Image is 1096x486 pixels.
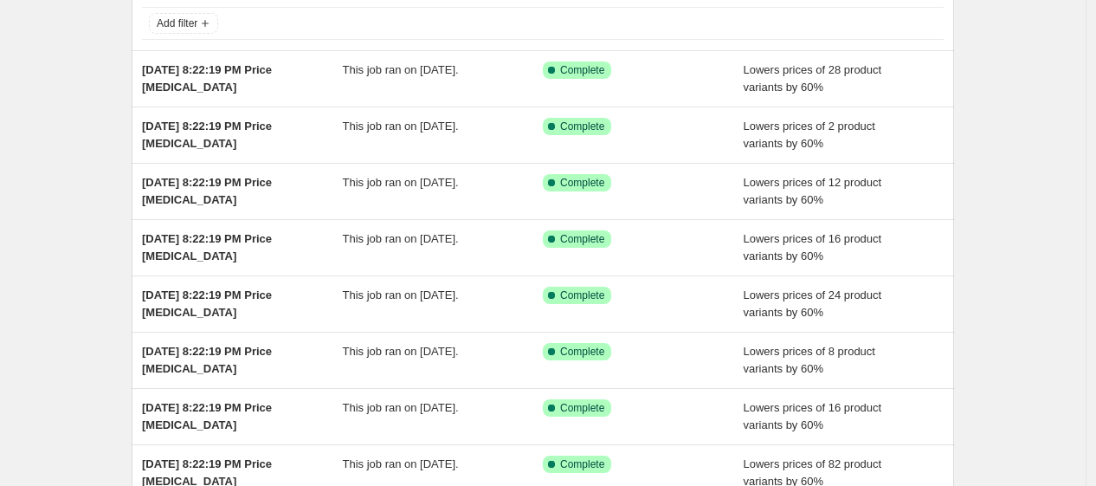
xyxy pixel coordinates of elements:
[560,401,604,415] span: Complete
[744,63,882,94] span: Lowers prices of 28 product variants by 60%
[744,176,882,206] span: Lowers prices of 12 product variants by 60%
[142,401,272,431] span: [DATE] 8:22:19 PM Price [MEDICAL_DATA]
[343,120,459,133] span: This job ran on [DATE].
[142,345,272,375] span: [DATE] 8:22:19 PM Price [MEDICAL_DATA]
[343,176,459,189] span: This job ran on [DATE].
[560,232,604,246] span: Complete
[343,345,459,358] span: This job ran on [DATE].
[343,457,459,470] span: This job ran on [DATE].
[149,13,218,34] button: Add filter
[343,63,459,76] span: This job ran on [DATE].
[560,120,604,133] span: Complete
[142,120,272,150] span: [DATE] 8:22:19 PM Price [MEDICAL_DATA]
[744,120,875,150] span: Lowers prices of 2 product variants by 60%
[744,401,882,431] span: Lowers prices of 16 product variants by 60%
[560,63,604,77] span: Complete
[744,288,882,319] span: Lowers prices of 24 product variants by 60%
[560,288,604,302] span: Complete
[142,232,272,262] span: [DATE] 8:22:19 PM Price [MEDICAL_DATA]
[157,16,197,30] span: Add filter
[142,176,272,206] span: [DATE] 8:22:19 PM Price [MEDICAL_DATA]
[343,401,459,414] span: This job ran on [DATE].
[343,288,459,301] span: This job ran on [DATE].
[560,176,604,190] span: Complete
[142,288,272,319] span: [DATE] 8:22:19 PM Price [MEDICAL_DATA]
[343,232,459,245] span: This job ran on [DATE].
[142,63,272,94] span: [DATE] 8:22:19 PM Price [MEDICAL_DATA]
[744,345,875,375] span: Lowers prices of 8 product variants by 60%
[744,232,882,262] span: Lowers prices of 16 product variants by 60%
[560,345,604,359] span: Complete
[560,457,604,471] span: Complete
